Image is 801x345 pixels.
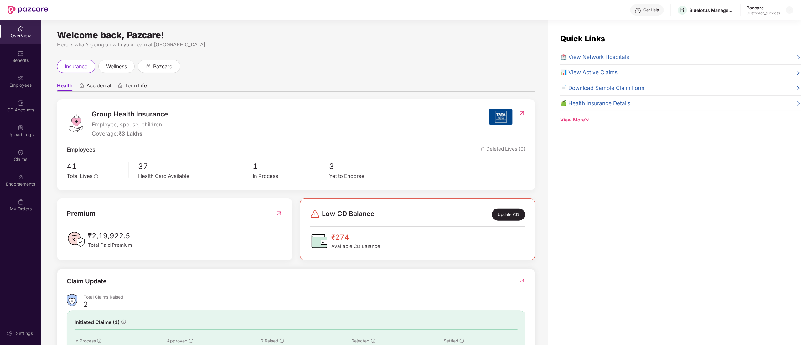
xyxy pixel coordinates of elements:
[492,209,525,221] div: Update CD
[18,75,24,81] img: svg+xml;base64,PHN2ZyBpZD0iRW1wbG95ZWVzIiB4bWxucz0iaHR0cDovL3d3dy53My5vcmcvMjAwMC9zdmciIHdpZHRoPS...
[253,172,329,180] div: In Process
[796,69,801,76] span: right
[79,83,85,89] div: animation
[121,320,126,324] span: info-circle
[97,339,101,343] span: info-circle
[57,82,73,91] span: Health
[481,145,525,154] span: Deleted Lives (0)
[106,63,127,70] span: wellness
[310,209,320,219] img: svg+xml;base64,PHN2ZyBpZD0iRGFuZ2VyLTMyeDMyIiB4bWxucz0iaHR0cDovL3d3dy53My5vcmcvMjAwMC9zdmciIHdpZH...
[331,232,380,243] span: ₹274
[18,199,24,205] img: svg+xml;base64,PHN2ZyBpZD0iTXlfT3JkZXJzIiBkYXRhLW5hbWU9Ik15IE9yZGVycyIgeG1sbnM9Imh0dHA6Ly93d3cudz...
[585,117,590,122] span: down
[519,277,525,284] img: RedirectIcon
[18,100,24,106] img: svg+xml;base64,PHN2ZyBpZD0iQ0RfQWNjb3VudHMiIGRhdGEtbmFtZT0iQ0QgQWNjb3VudHMiIHhtbG5zPSJodHRwOi8vd3...
[118,130,142,137] span: ₹3 Lakhs
[796,100,801,107] span: right
[18,50,24,57] img: svg+xml;base64,PHN2ZyBpZD0iQmVuZWZpdHMiIHhtbG5zPSJodHRwOi8vd3d3LnczLm9yZy8yMDAwL3N2ZyIgd2lkdGg9Ij...
[84,294,525,300] div: Total Claims Raised
[57,33,535,38] div: Welcome back, Pazcare!
[117,83,123,89] div: animation
[153,63,173,70] span: pazcard
[560,34,605,43] span: Quick Links
[146,63,151,69] div: animation
[92,129,168,138] div: Coverage:
[560,84,644,92] span: 📄 Download Sample Claim Form
[444,338,458,343] span: Settled
[14,330,35,337] div: Settings
[560,99,630,107] span: 🍏 Health Insurance Details
[67,208,96,219] span: Premium
[8,6,48,14] img: New Pazcare Logo
[18,26,24,32] img: svg+xml;base64,PHN2ZyBpZD0iSG9tZSIgeG1sbnM9Imh0dHA6Ly93d3cudzMub3JnLzIwMDAvc3ZnIiB3aWR0aD0iMjAiIG...
[796,85,801,92] span: right
[796,54,801,61] span: right
[138,172,253,180] div: Health Card Available
[635,8,641,14] img: svg+xml;base64,PHN2ZyBpZD0iSGVscC0zMngzMiIgeG1sbnM9Imh0dHA6Ly93d3cudzMub3JnLzIwMDAvc3ZnIiB3aWR0aD...
[680,6,685,14] span: B
[371,339,375,343] span: info-circle
[253,160,329,172] span: 1
[560,53,629,61] span: 🏥 View Network Hospitals
[747,11,780,16] div: Customer_success
[747,5,780,11] div: Pazcare
[67,160,124,172] span: 41
[276,208,282,219] img: RedirectIcon
[167,338,188,343] span: Approved
[259,338,278,343] span: IR Raised
[18,174,24,180] img: svg+xml;base64,PHN2ZyBpZD0iRW5kb3JzZW1lbnRzIiB4bWxucz0iaHR0cDovL3d3dy53My5vcmcvMjAwMC9zdmciIHdpZH...
[189,339,193,343] span: info-circle
[7,330,13,337] img: svg+xml;base64,PHN2ZyBpZD0iU2V0dGluZy0yMHgyMCIgeG1sbnM9Imh0dHA6Ly93d3cudzMub3JnLzIwMDAvc3ZnIiB3aW...
[84,300,88,309] div: 2
[94,174,98,178] span: info-circle
[67,173,93,179] span: Total Lives
[67,114,85,133] img: logo
[489,109,513,125] img: insurerIcon
[329,172,406,180] div: Yet to Endorse
[67,276,107,286] div: Claim Update
[460,339,464,343] span: info-circle
[481,147,485,151] img: deleteIcon
[322,209,375,221] span: Low CD Balance
[75,338,96,343] span: In Process
[787,8,792,13] img: svg+xml;base64,PHN2ZyBpZD0iRHJvcGRvd24tMzJ4MzIiIHhtbG5zPSJodHRwOi8vd3d3LnczLm9yZy8yMDAwL3N2ZyIgd2...
[92,120,168,129] span: Employee, spouse, children
[18,149,24,156] img: svg+xml;base64,PHN2ZyBpZD0iQ2xhaW0iIHhtbG5zPSJodHRwOi8vd3d3LnczLm9yZy8yMDAwL3N2ZyIgd2lkdGg9IjIwIi...
[75,318,120,326] span: Initiated Claims (1)
[67,145,95,154] span: Employees
[352,338,370,343] span: Rejected
[690,7,734,13] div: Bluelotus Management Consultants LLP
[310,232,329,250] img: CDBalanceIcon
[86,82,111,91] span: Accidental
[67,230,85,249] img: PaidPremiumIcon
[280,339,284,343] span: info-circle
[644,8,659,13] div: Get Help
[57,41,535,49] div: Here is what’s going on with your team at [GEOGRAPHIC_DATA]
[138,160,253,172] span: 37
[519,110,525,116] img: RedirectIcon
[92,109,168,119] span: Group Health Insurance
[67,294,77,307] img: ClaimsSummaryIcon
[125,82,147,91] span: Term Life
[560,116,801,124] div: View More
[329,160,406,172] span: 3
[331,243,380,250] span: Available CD Balance
[560,68,618,76] span: 📊 View Active Claims
[65,63,87,70] span: insurance
[18,125,24,131] img: svg+xml;base64,PHN2ZyBpZD0iVXBsb2FkX0xvZ3MiIGRhdGEtbmFtZT0iVXBsb2FkIExvZ3MiIHhtbG5zPSJodHRwOi8vd3...
[88,230,132,241] span: ₹2,19,922.5
[88,241,132,249] span: Total Paid Premium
